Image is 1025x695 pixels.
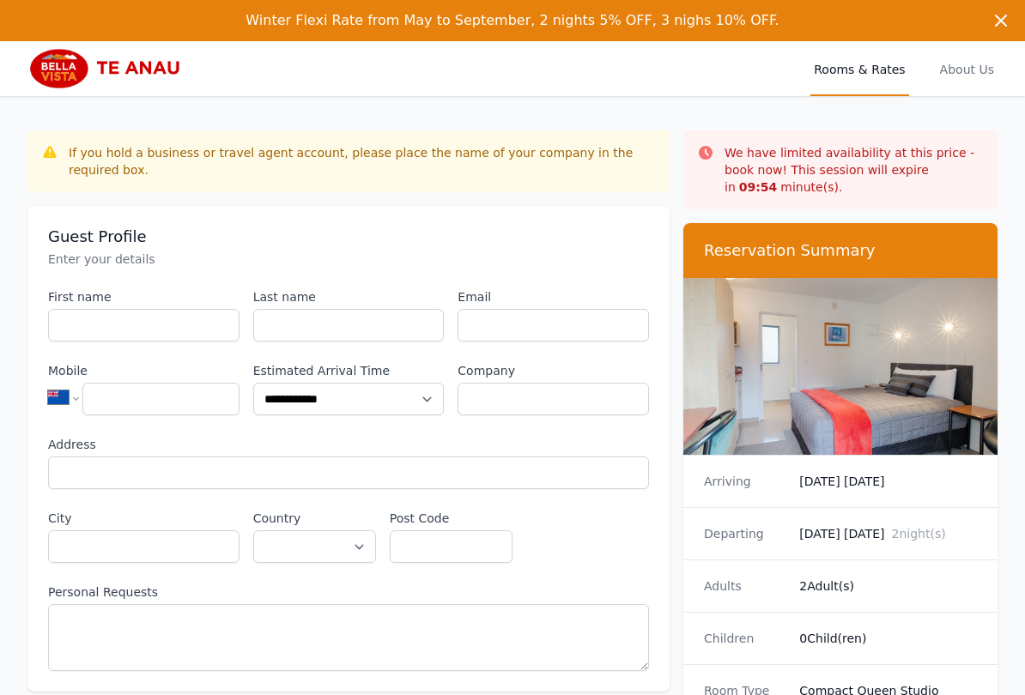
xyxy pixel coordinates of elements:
strong: 09 : 54 [739,180,778,194]
dd: [DATE] [DATE] [799,473,977,490]
dd: [DATE] [DATE] [799,525,977,542]
span: 2 night(s) [891,527,945,541]
label: First name [48,288,240,305]
span: Winter Flexi Rate from May to September, 2 nights 5% OFF, 3 nighs 10% OFF. [246,12,779,28]
dt: Arriving [704,473,785,490]
img: Bella Vista Te Anau [27,48,192,89]
label: Estimated Arrival Time [253,362,445,379]
p: We have limited availability at this price - book now! This session will expire in minute(s). [725,144,984,196]
label: Personal Requests [48,583,649,601]
h3: Reservation Summary [704,240,977,261]
dt: Adults [704,577,785,595]
label: City [48,510,240,527]
a: Rooms & Rates [810,41,908,96]
h3: Guest Profile [48,227,649,247]
a: About Us [937,41,998,96]
label: Post Code [390,510,512,527]
label: Last name [253,288,445,305]
label: Mobile [48,362,240,379]
label: Country [253,510,376,527]
label: Email [458,288,649,305]
dd: 0 Child(ren) [799,630,977,647]
label: Company [458,362,649,379]
img: Compact Queen Studio [683,278,998,455]
div: If you hold a business or travel agent account, please place the name of your company in the requ... [69,144,656,178]
dt: Children [704,630,785,647]
p: Enter your details [48,251,649,268]
label: Address [48,436,649,453]
dt: Departing [704,525,785,542]
dd: 2 Adult(s) [799,577,977,595]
